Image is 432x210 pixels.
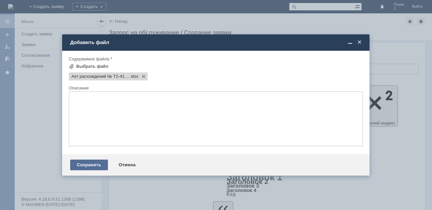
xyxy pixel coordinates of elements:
[70,39,363,45] div: Добавить файл
[347,39,353,45] span: Свернуть (Ctrl + M)
[69,57,362,61] div: Содержимое файла
[130,74,138,79] span: Акт расхождений № Т2-4115 от 04.10.2025.xlsx
[69,86,362,90] div: Описание
[356,39,363,45] span: Закрыть
[76,64,109,69] div: Выбрать файл
[71,74,130,79] span: Акт расхождений № Т2-4115 от 04.10.2025.xlsx
[3,8,98,19] div: По накладной Псков 6 были расхожения,у них нет интернета.
[3,3,98,8] div: Добрый день!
